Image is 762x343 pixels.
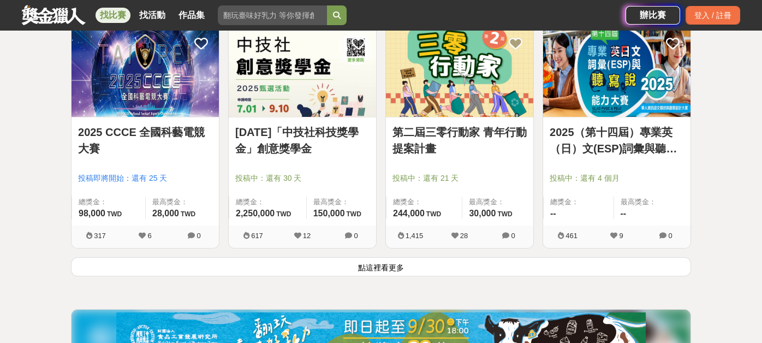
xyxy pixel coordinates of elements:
[135,8,170,23] a: 找活動
[152,197,212,208] span: 最高獎金：
[276,210,291,218] span: TWD
[79,197,139,208] span: 總獎金：
[78,173,212,184] span: 投稿即將開始：還有 25 天
[668,232,672,240] span: 0
[235,173,370,184] span: 投稿中：還有 30 天
[181,210,195,218] span: TWD
[79,209,105,218] span: 98,000
[686,6,740,25] div: 登入 / 註冊
[550,197,607,208] span: 總獎金：
[386,26,533,117] img: Cover Image
[235,124,370,157] a: [DATE]「中技社科技獎學金」創意獎學金
[78,124,212,157] a: 2025 CCCE 全國科藝電競大賽
[303,232,311,240] span: 12
[469,209,496,218] span: 30,000
[393,209,425,218] span: 244,000
[621,197,684,208] span: 最高獎金：
[96,8,130,23] a: 找比賽
[543,26,690,117] img: Cover Image
[626,6,680,25] a: 辦比賽
[392,173,527,184] span: 投稿中：還有 21 天
[174,8,209,23] a: 作品集
[621,209,627,218] span: --
[313,209,345,218] span: 150,000
[236,197,300,208] span: 總獎金：
[565,232,578,240] span: 461
[71,257,691,276] button: 點這裡看更多
[469,197,527,208] span: 最高獎金：
[426,210,441,218] span: TWD
[354,232,358,240] span: 0
[550,173,684,184] span: 投稿中：還有 4 個月
[94,232,106,240] span: 317
[550,209,556,218] span: --
[152,209,179,218] span: 28,000
[460,232,468,240] span: 28
[406,232,424,240] span: 1,415
[313,197,370,208] span: 最高獎金：
[347,210,361,218] span: TWD
[236,209,275,218] span: 2,250,000
[619,232,623,240] span: 9
[497,210,512,218] span: TWD
[218,5,327,25] input: 翻玩臺味好乳力 等你發揮創意！
[229,26,376,117] img: Cover Image
[251,232,263,240] span: 617
[107,210,122,218] span: TWD
[511,232,515,240] span: 0
[72,26,219,117] img: Cover Image
[197,232,200,240] span: 0
[393,197,455,208] span: 總獎金：
[392,124,527,157] a: 第二屆三零行動家 青年行動提案計畫
[550,124,684,157] a: 2025（第十四屆）專業英（日）文(ESP)詞彙與聽寫說能力大賽
[147,232,151,240] span: 6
